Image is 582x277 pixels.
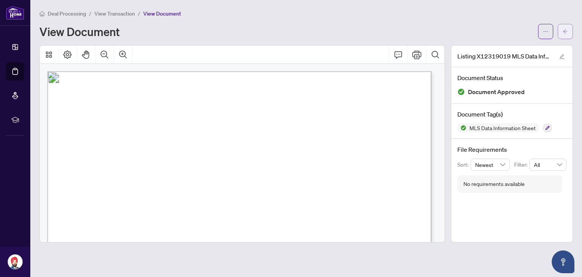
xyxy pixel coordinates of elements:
[514,161,529,169] p: Filter:
[39,25,120,38] h1: View Document
[457,161,471,169] p: Sort:
[138,9,140,18] li: /
[543,29,548,34] span: ellipsis
[457,145,566,154] h4: File Requirements
[466,125,539,131] span: MLS Data Information Sheet
[48,10,86,17] span: Deal Processing
[143,10,181,17] span: View Document
[563,29,568,34] span: arrow-left
[457,52,552,61] span: Listing X12319019 MLS Data Information Form 1.pdf
[89,9,91,18] li: /
[552,250,574,273] button: Open asap
[463,180,525,188] div: No requirements available
[39,11,45,16] span: home
[559,54,565,59] span: edit
[457,110,566,119] h4: Document Tag(s)
[457,73,566,82] h4: Document Status
[6,6,24,20] img: logo
[94,10,135,17] span: View Transaction
[8,255,22,269] img: Profile Icon
[457,123,466,132] img: Status Icon
[468,87,525,97] span: Document Approved
[475,159,505,170] span: Newest
[457,88,465,96] img: Document Status
[534,159,562,170] span: All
